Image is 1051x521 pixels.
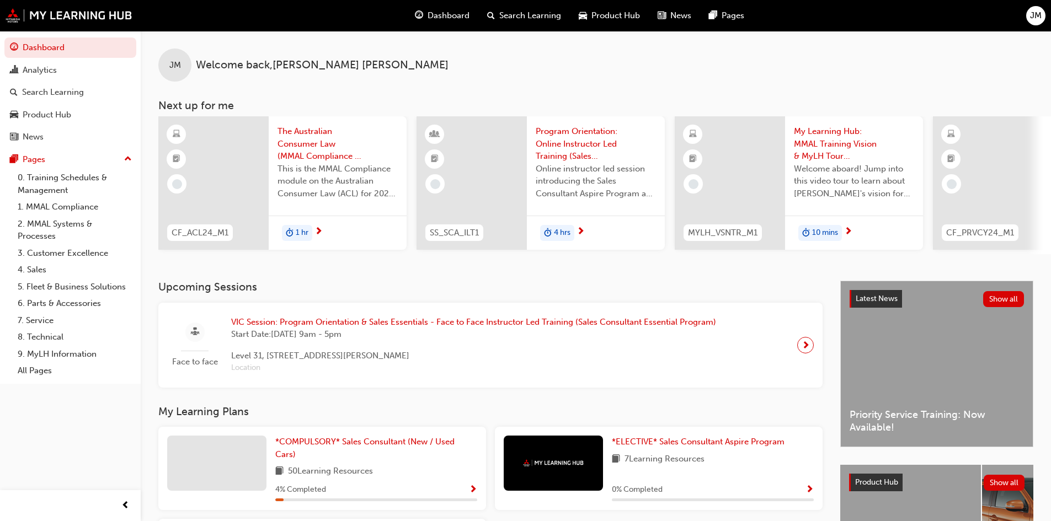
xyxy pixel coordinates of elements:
button: Pages [4,149,136,170]
span: Dashboard [428,9,470,22]
span: next-icon [802,337,810,353]
span: 4 hrs [554,227,570,239]
img: mmal [523,459,584,466]
button: Show all [984,475,1025,491]
a: *COMPULSORY* Sales Consultant (New / Used Cars) [275,436,477,460]
a: 3. Customer Excellence [13,245,136,262]
a: Face to faceVIC Session: Program Orientation & Sales Essentials - Face to Face Instructor Led Tra... [167,311,814,379]
span: Pages [722,9,744,22]
span: learningResourceType_ELEARNING-icon [689,127,697,142]
div: News [23,131,44,143]
span: Priority Service Training: Now Available! [850,409,1024,433]
span: duration-icon [286,226,294,240]
span: Online instructor led session introducing the Sales Consultant Aspire Program and outlining what ... [536,163,656,200]
h3: Next up for me [141,99,1051,112]
a: pages-iconPages [700,4,753,27]
div: Search Learning [22,86,84,99]
span: guage-icon [10,43,18,53]
span: next-icon [314,227,323,237]
span: news-icon [658,9,666,23]
span: booktick-icon [689,152,697,166]
span: 50 Learning Resources [288,465,373,479]
a: 0. Training Schedules & Management [13,169,136,198]
a: search-iconSearch Learning [478,4,570,27]
span: news-icon [10,132,18,142]
span: 7 Learning Resources [625,453,705,466]
a: 5. Fleet & Business Solutions [13,278,136,296]
span: News [670,9,691,22]
span: Face to face [167,356,222,368]
a: 7. Service [13,312,136,329]
button: Show Progress [469,483,477,497]
span: Search Learning [499,9,561,22]
span: duration-icon [802,226,810,240]
span: booktick-icon [947,152,955,166]
span: next-icon [844,227,852,237]
a: Product HubShow all [849,474,1025,491]
span: Location [231,362,716,374]
a: car-iconProduct Hub [570,4,649,27]
span: MYLH_VSNTR_M1 [688,227,757,239]
a: 6. Parts & Accessories [13,295,136,312]
button: JM [1026,6,1045,25]
span: learningRecordVerb_NONE-icon [689,179,698,189]
span: book-icon [275,465,284,479]
span: CF_PRVCY24_M1 [946,227,1014,239]
span: learningResourceType_INSTRUCTOR_LED-icon [431,127,439,142]
a: Latest NewsShow allPriority Service Training: Now Available! [840,281,1033,447]
span: Program Orientation: Online Instructor Led Training (Sales Consultant Aspire Program) [536,125,656,163]
span: 4 % Completed [275,484,326,496]
span: learningRecordVerb_NONE-icon [172,179,182,189]
span: Start Date: [DATE] 9am - 5pm [231,328,716,341]
span: 1 hr [296,227,308,239]
div: Pages [23,153,45,166]
span: duration-icon [544,226,552,240]
a: CF_ACL24_M1The Australian Consumer Law (MMAL Compliance - 2024)This is the MMAL Compliance module... [158,116,407,250]
a: Product Hub [4,105,136,125]
a: 4. Sales [13,261,136,278]
button: Show Progress [805,483,814,497]
span: CF_ACL24_M1 [172,227,228,239]
span: sessionType_FACE_TO_FACE-icon [191,325,199,339]
img: mmal [6,8,132,23]
span: This is the MMAL Compliance module on the Australian Consumer Law (ACL) for 2024. Complete this m... [278,163,398,200]
a: Analytics [4,60,136,80]
span: next-icon [577,227,585,237]
a: *ELECTIVE* Sales Consultant Aspire Program [612,436,789,448]
a: news-iconNews [649,4,700,27]
span: booktick-icon [431,152,439,166]
span: search-icon [10,88,18,98]
span: car-icon [10,110,18,120]
span: 0 % Completed [612,484,663,496]
span: chart-icon [10,66,18,76]
span: SS_SCA_ILT1 [430,227,479,239]
span: book-icon [612,453,620,466]
span: guage-icon [415,9,423,23]
a: guage-iconDashboard [406,4,478,27]
span: Product Hub [855,477,898,487]
span: Level 31, [STREET_ADDRESS][PERSON_NAME] [231,350,716,362]
span: VIC Session: Program Orientation & Sales Essentials - Face to Face Instructor Led Training (Sales... [231,316,716,329]
h3: Upcoming Sessions [158,281,823,293]
a: Latest NewsShow all [850,290,1024,308]
span: learningResourceType_ELEARNING-icon [173,127,180,142]
span: Welcome back , [PERSON_NAME] [PERSON_NAME] [196,59,449,72]
a: News [4,127,136,147]
span: pages-icon [709,9,717,23]
a: Search Learning [4,82,136,103]
span: Welcome aboard! Jump into this video tour to learn about [PERSON_NAME]'s vision for your learning... [794,163,914,200]
span: car-icon [579,9,587,23]
div: Analytics [23,64,57,77]
span: 10 mins [812,227,838,239]
span: search-icon [487,9,495,23]
span: My Learning Hub: MMAL Training Vision & MyLH Tour (Elective) [794,125,914,163]
span: learningRecordVerb_NONE-icon [430,179,440,189]
span: learningResourceType_ELEARNING-icon [947,127,955,142]
h3: My Learning Plans [158,405,823,418]
span: JM [169,59,181,72]
a: All Pages [13,362,136,379]
a: MYLH_VSNTR_M1My Learning Hub: MMAL Training Vision & MyLH Tour (Elective)Welcome aboard! Jump int... [675,116,923,250]
a: SS_SCA_ILT1Program Orientation: Online Instructor Led Training (Sales Consultant Aspire Program)O... [417,116,665,250]
span: learningRecordVerb_NONE-icon [947,179,957,189]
